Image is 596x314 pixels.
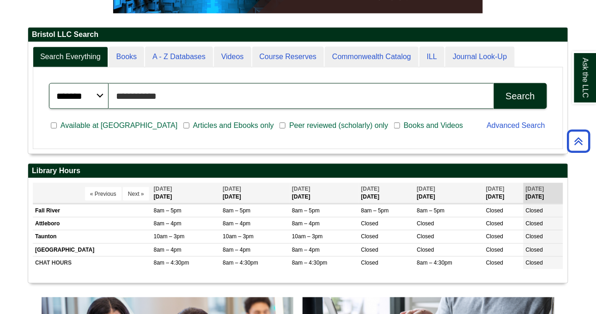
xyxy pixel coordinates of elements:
[223,233,254,240] span: 10am – 3pm
[361,260,378,266] span: Closed
[286,120,392,131] span: Peer reviewed (scholarly) only
[280,121,286,130] input: Peer reviewed (scholarly) only
[417,220,434,227] span: Closed
[361,247,378,253] span: Closed
[223,247,250,253] span: 8am – 4pm
[292,247,320,253] span: 8am – 4pm
[154,207,182,214] span: 8am – 5pm
[154,260,189,266] span: 8am – 4:30pm
[523,183,563,204] th: [DATE]
[486,233,503,240] span: Closed
[506,91,535,102] div: Search
[359,183,415,204] th: [DATE]
[292,233,323,240] span: 10am – 3pm
[292,207,320,214] span: 8am – 5pm
[486,207,503,214] span: Closed
[417,207,444,214] span: 8am – 5pm
[400,120,467,131] span: Books and Videos
[220,183,290,204] th: [DATE]
[85,187,122,201] button: « Previous
[183,121,189,130] input: Articles and Ebooks only
[51,121,57,130] input: Available at [GEOGRAPHIC_DATA]
[33,47,108,67] a: Search Everything
[290,183,359,204] th: [DATE]
[57,120,181,131] span: Available at [GEOGRAPHIC_DATA]
[189,120,278,131] span: Articles and Ebooks only
[28,164,568,178] h2: Library Hours
[33,256,152,269] td: CHAT HOURS
[223,260,258,266] span: 8am – 4:30pm
[223,186,241,192] span: [DATE]
[223,207,250,214] span: 8am – 5pm
[526,220,543,227] span: Closed
[487,121,545,129] a: Advanced Search
[325,47,419,67] a: Commonwealth Catalog
[361,207,389,214] span: 8am – 5pm
[486,220,503,227] span: Closed
[417,233,434,240] span: Closed
[564,135,594,147] a: Back to Top
[33,217,152,230] td: Attleboro
[417,186,435,192] span: [DATE]
[526,247,543,253] span: Closed
[417,247,434,253] span: Closed
[486,186,505,192] span: [DATE]
[414,183,484,204] th: [DATE]
[109,47,144,67] a: Books
[417,260,452,266] span: 8am – 4:30pm
[292,186,310,192] span: [DATE]
[526,260,543,266] span: Closed
[154,233,185,240] span: 10am – 3pm
[486,247,503,253] span: Closed
[154,186,172,192] span: [DATE]
[484,183,523,204] th: [DATE]
[145,47,213,67] a: A - Z Databases
[494,83,547,109] button: Search
[28,28,568,42] h2: Bristol LLC Search
[123,187,149,201] button: Next »
[152,183,221,204] th: [DATE]
[526,233,543,240] span: Closed
[445,47,514,67] a: Journal Look-Up
[526,207,543,214] span: Closed
[154,220,182,227] span: 8am – 4pm
[33,243,152,256] td: [GEOGRAPHIC_DATA]
[292,220,320,227] span: 8am – 4pm
[361,220,378,227] span: Closed
[420,47,444,67] a: ILL
[361,186,380,192] span: [DATE]
[154,247,182,253] span: 8am – 4pm
[394,121,400,130] input: Books and Videos
[223,220,250,227] span: 8am – 4pm
[361,233,378,240] span: Closed
[526,186,544,192] span: [DATE]
[486,260,503,266] span: Closed
[292,260,328,266] span: 8am – 4:30pm
[33,230,152,243] td: Taunton
[33,205,152,217] td: Fall River
[214,47,251,67] a: Videos
[252,47,324,67] a: Course Reserves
